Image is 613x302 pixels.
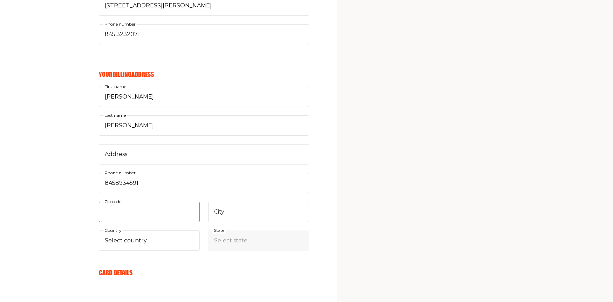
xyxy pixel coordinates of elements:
[99,87,309,107] input: First name
[103,198,123,206] label: Zip code
[103,83,128,90] label: First name
[208,230,309,251] select: State
[99,144,309,165] input: Address
[99,202,200,222] input: Zip code
[99,115,309,136] input: Last name
[99,230,200,251] select: Country
[99,71,309,78] h6: Your Billing Address
[103,20,137,28] label: Phone number
[103,112,127,119] label: Last name
[99,269,309,276] h6: Card Details
[212,226,226,234] label: State
[103,169,137,177] label: Phone number
[99,173,309,193] input: Phone number
[208,202,309,222] input: City
[99,24,309,45] input: Phone number
[103,226,123,234] label: Country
